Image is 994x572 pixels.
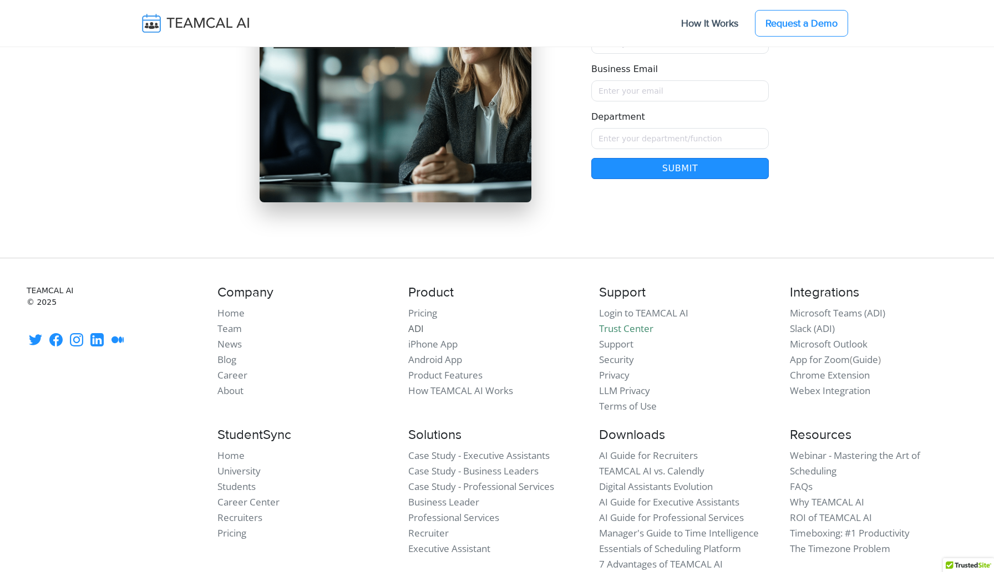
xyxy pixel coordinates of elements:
[599,527,759,539] a: Manager's Guide to Time Intelligence
[790,511,872,524] a: ROI of TEAMCAL AI
[790,285,967,301] h4: Integrations
[790,369,870,381] a: Chrome Extension
[408,496,479,508] a: Business Leader
[599,558,723,570] a: 7 Advantages of TEAMCAL AI
[790,427,967,443] h4: Resources
[217,369,247,381] a: Career
[790,496,864,508] a: Why TEAMCAL AI
[599,285,777,301] h4: Support
[408,480,554,493] a: Case Study - Professional Services
[591,128,769,149] input: Enter your department/function
[217,322,242,335] a: Team
[217,511,262,524] a: Recruiters
[408,285,586,301] h4: Product
[408,511,499,524] a: Professional Services
[591,63,658,76] label: Business Email
[27,285,204,308] small: TEAMCAL AI © 2025
[599,427,777,443] h4: Downloads
[599,496,739,508] a: AI Guide for Executive Assistants
[599,464,704,477] a: TEAMCAL AI vs. Calendly
[217,427,395,443] h4: StudentSync
[217,496,280,508] a: Career Center
[599,480,713,493] a: Digital Assistants Evolution
[790,449,920,477] a: Webinar - Mastering the Art of Scheduling
[599,353,634,366] a: Security
[790,352,967,367] li: ( )
[408,384,513,397] a: How TEAMCAL AI Works
[408,527,449,539] a: Recruiter
[408,542,490,555] a: Executive Assistant
[670,12,749,35] a: How It Works
[790,542,890,555] a: The Timezone Problem
[217,285,395,301] h4: Company
[217,449,245,462] a: Home
[217,464,261,477] a: University
[599,307,688,319] a: Login to TEAMCAL AI
[853,353,878,366] a: Guide
[408,353,462,366] a: Android App
[790,307,885,319] a: Microsoft Teams (ADI)
[599,511,744,524] a: AI Guide for Professional Services
[599,542,741,555] a: Essentials of Scheduling Platform
[599,384,650,397] a: LLM Privacy
[790,322,835,335] a: Slack (ADI)
[599,449,698,462] a: AI Guide for Recruiters
[217,353,236,366] a: Blog
[217,480,256,493] a: Students
[408,322,424,335] a: ADI
[217,384,244,397] a: About
[591,80,769,101] input: Enter your email
[599,322,653,335] a: Trust Center
[217,527,246,539] a: Pricing
[217,338,242,350] a: News
[408,427,586,443] h4: Solutions
[790,384,870,397] a: Webex Integration
[408,338,458,350] a: iPhone App
[217,307,245,319] a: Home
[599,369,630,381] a: Privacy
[599,400,657,412] a: Terms of Use
[408,449,550,462] a: Case Study - Executive Assistants
[408,464,539,477] a: Case Study - Business Leaders
[591,158,769,179] button: Submit
[790,338,868,350] a: Microsoft Outlook
[755,10,848,37] a: Request a Demo
[790,527,910,539] a: Timeboxing: #1 Productivity
[408,307,437,319] a: Pricing
[591,110,645,124] label: Department
[790,353,850,366] a: App for Zoom
[408,369,483,381] a: Product Features
[599,338,633,350] a: Support
[790,480,813,493] a: FAQs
